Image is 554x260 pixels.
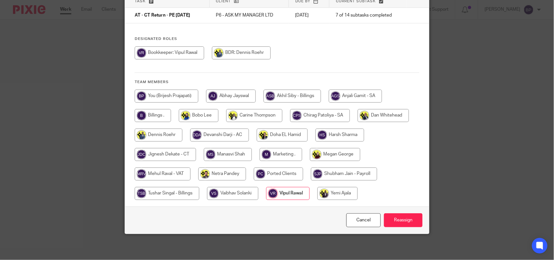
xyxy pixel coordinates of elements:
p: [DATE] [295,12,323,19]
h4: Team members [135,80,419,85]
h4: Designated Roles [135,36,419,42]
td: 7 of 14 subtasks completed [329,8,407,23]
a: Close this dialog window [346,213,381,227]
p: P6 - ASK MY MANAGER LTD [216,12,282,19]
input: Reassign [384,213,423,227]
span: AT - CT Return - PE [DATE] [135,13,190,18]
